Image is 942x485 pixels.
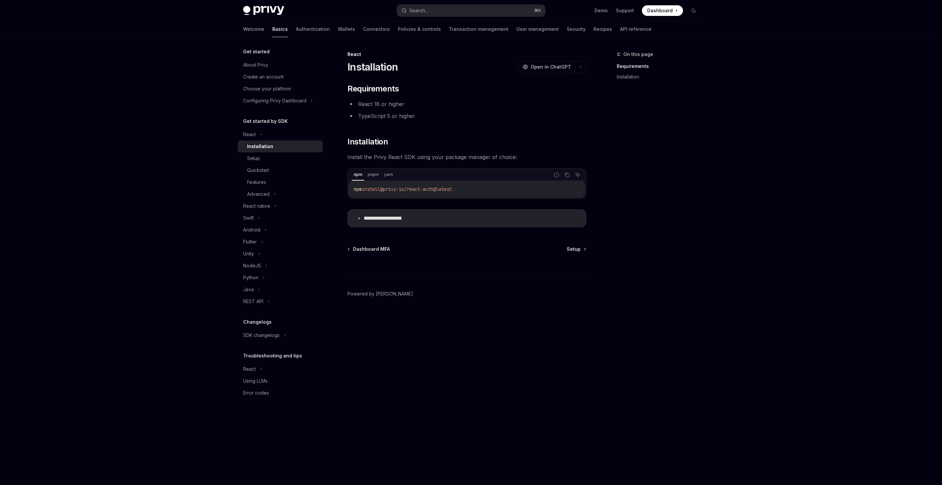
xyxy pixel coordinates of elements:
a: Basics [272,21,288,37]
li: React 18 or higher [347,99,586,109]
a: Wallets [338,21,355,37]
a: Transaction management [449,21,508,37]
a: API reference [620,21,652,37]
div: Search... [409,7,428,15]
a: Recipes [594,21,612,37]
div: NodeJS [243,262,261,270]
div: Choose your platform [243,85,291,93]
span: On this page [623,50,653,58]
a: Choose your platform [238,83,323,95]
div: Flutter [243,238,257,246]
span: ⌘ K [534,8,541,13]
div: Using LLMs [243,377,268,385]
button: Open in ChatGPT [518,61,575,73]
a: Support [616,7,634,14]
a: Installation [238,140,323,152]
a: Demo [595,7,608,14]
div: Advanced [247,190,270,198]
a: Quickstart [238,164,323,176]
div: React [243,131,256,138]
h5: Changelogs [243,318,272,326]
a: Policies & controls [398,21,441,37]
a: Powered by [PERSON_NAME] [347,291,413,297]
div: React [243,365,256,373]
span: Open in ChatGPT [531,64,571,70]
h5: Get started [243,48,270,56]
div: Create an account [243,73,284,81]
span: Dashboard [647,7,673,14]
h5: Troubleshooting and tips [243,352,302,360]
span: npm [354,186,362,192]
div: pnpm [366,171,381,179]
button: Search...⌘K [397,5,545,17]
a: Dashboard [642,5,683,16]
div: Setup [247,154,260,162]
div: React [347,51,586,58]
a: About Privy [238,59,323,71]
div: Unity [243,250,254,258]
span: Dashboard MFA [353,246,390,252]
a: Features [238,176,323,188]
a: Error codes [238,387,323,399]
div: Quickstart [247,166,269,174]
div: yarn [382,171,395,179]
span: Install the Privy React SDK using your package manager of choice: [347,152,586,162]
img: dark logo [243,6,284,15]
li: TypeScript 5 or higher [347,111,586,121]
div: Swift [243,214,254,222]
div: npm [352,171,364,179]
a: Create an account [238,71,323,83]
a: Requirements [617,61,704,72]
div: Features [247,178,266,186]
a: User management [516,21,559,37]
a: Setup [238,152,323,164]
button: Toggle dark mode [688,5,699,16]
div: Python [243,274,258,282]
a: Authentication [296,21,330,37]
div: Error codes [243,389,269,397]
button: Report incorrect code [552,171,561,179]
div: Installation [247,142,273,150]
div: Configuring Privy Dashboard [243,97,306,105]
span: install [362,186,380,192]
a: Connectors [363,21,390,37]
a: Using LLMs [238,375,323,387]
div: Java [243,286,254,294]
a: Dashboard MFA [348,246,390,252]
span: @privy-io/react-auth@latest [380,186,452,192]
a: Installation [617,72,704,82]
span: Installation [347,136,388,147]
a: Welcome [243,21,264,37]
h5: Get started by SDK [243,117,288,125]
h1: Installation [347,61,398,73]
span: Setup [567,246,581,252]
button: Copy the contents from the code block [563,171,571,179]
button: Ask AI [573,171,582,179]
span: Requirements [347,83,399,94]
div: SDK changelogs [243,331,280,339]
div: REST API [243,297,263,305]
div: About Privy [243,61,268,69]
div: React native [243,202,270,210]
a: Setup [567,246,586,252]
a: Security [567,21,586,37]
div: Android [243,226,260,234]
